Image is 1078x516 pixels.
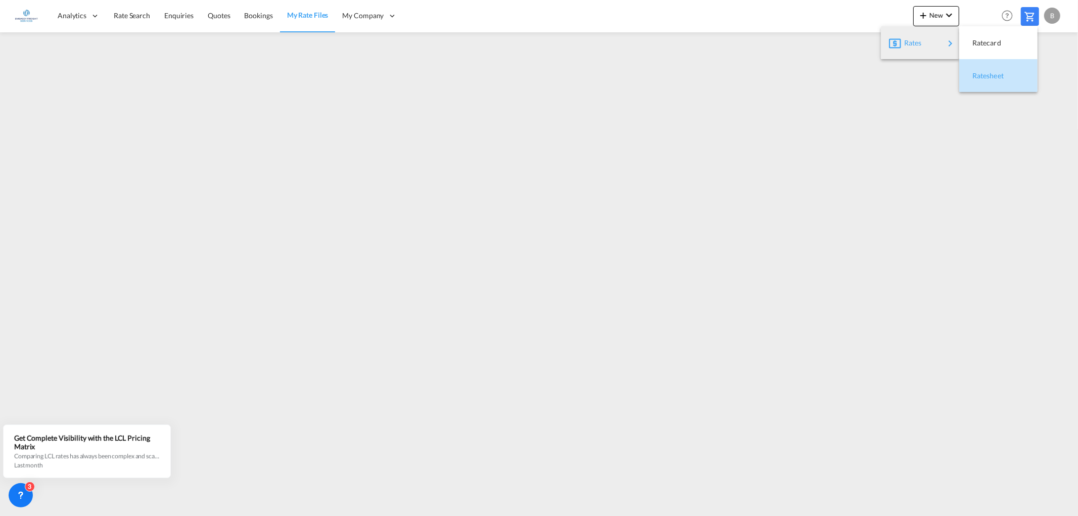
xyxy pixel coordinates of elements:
span: Rates [904,33,916,53]
span: Ratecard [972,33,983,53]
span: Ratesheet [972,66,983,86]
div: Ratecard [967,30,1029,56]
md-icon: icon-chevron-right [945,37,957,50]
div: Ratesheet [967,63,1029,88]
